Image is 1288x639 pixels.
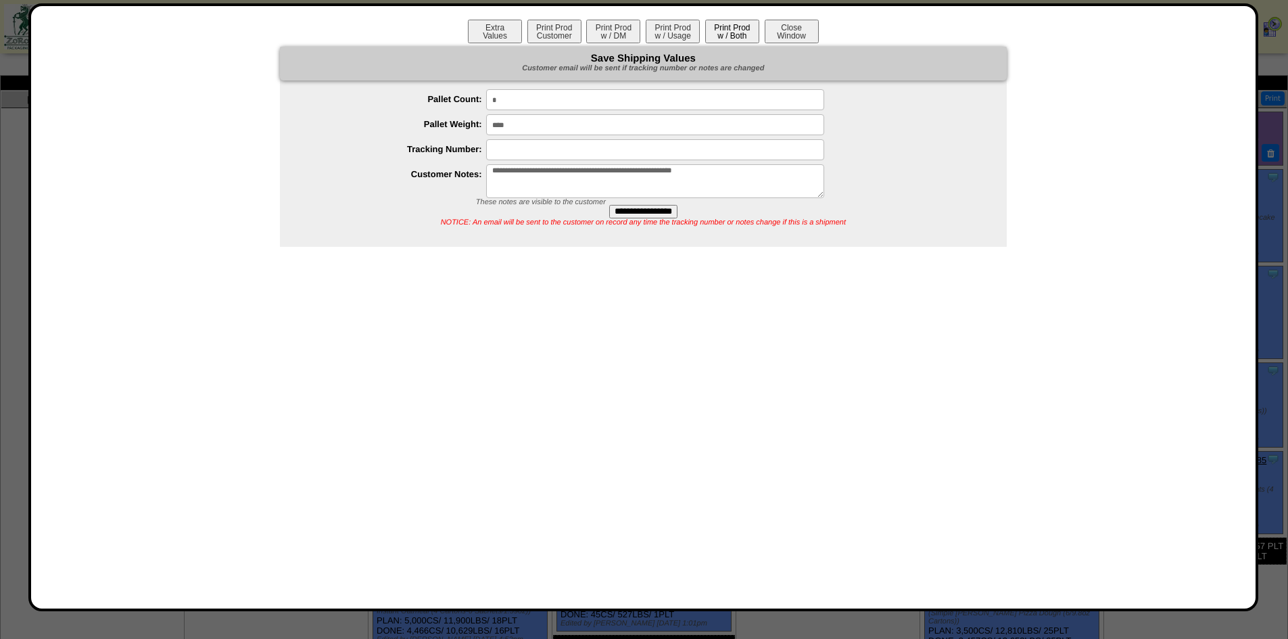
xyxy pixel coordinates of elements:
[763,30,820,41] a: CloseWindow
[441,218,846,227] span: NOTICE: An email will be sent to the customer on record any time the tracking number or notes cha...
[468,20,522,43] button: ExtraValues
[705,20,759,43] button: Print Prodw / Both
[476,198,606,206] span: These notes are visible to the customer
[646,20,700,43] button: Print Prodw / Usage
[765,20,819,43] button: CloseWindow
[280,47,1007,80] div: Save Shipping Values
[307,119,486,129] label: Pallet Weight:
[527,20,581,43] button: Print ProdCustomer
[307,144,486,154] label: Tracking Number:
[307,169,486,179] label: Customer Notes:
[280,64,1007,74] div: Customer email will be sent if tracking number or notes are changed
[307,94,486,104] label: Pallet Count:
[586,20,640,43] button: Print Prodw / DM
